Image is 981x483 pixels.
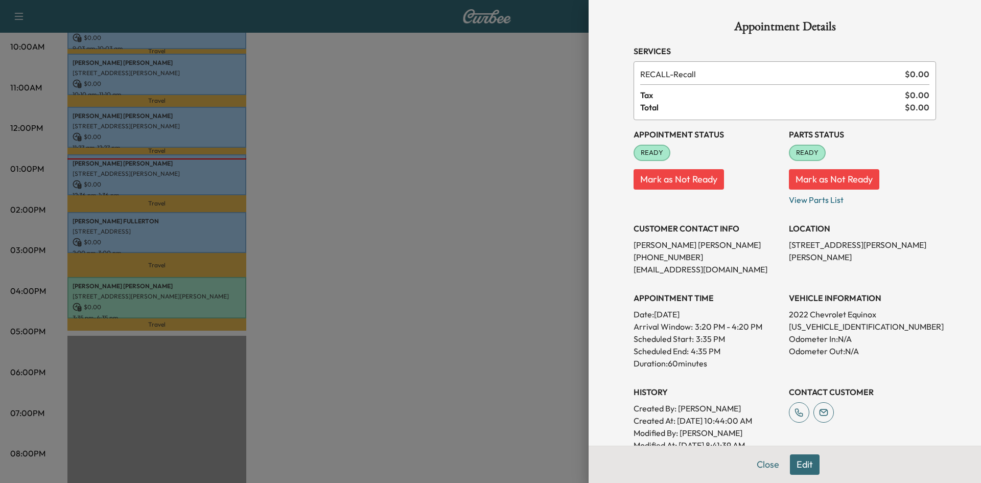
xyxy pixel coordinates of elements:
button: Close [750,454,786,475]
span: Total [640,101,905,113]
span: Tax [640,89,905,101]
p: Modified By : [PERSON_NAME] [634,427,781,439]
h3: CONTACT CUSTOMER [789,386,936,398]
button: Mark as Not Ready [634,169,724,190]
p: [PERSON_NAME] [PERSON_NAME] [634,239,781,251]
span: $ 0.00 [905,101,929,113]
p: [US_VEHICLE_IDENTIFICATION_NUMBER] [789,320,936,333]
p: Odometer Out: N/A [789,345,936,357]
p: Scheduled End: [634,345,689,357]
p: Date: [DATE] [634,308,781,320]
h3: VEHICLE INFORMATION [789,292,936,304]
span: READY [635,148,669,158]
span: 3:20 PM - 4:20 PM [695,320,762,333]
span: $ 0.00 [905,89,929,101]
p: View Parts List [789,190,936,206]
h3: LOCATION [789,222,936,235]
p: [STREET_ADDRESS][PERSON_NAME][PERSON_NAME] [789,239,936,263]
p: Modified At : [DATE] 8:41:39 AM [634,439,781,451]
h3: APPOINTMENT TIME [634,292,781,304]
p: 4:35 PM [691,345,720,357]
p: Duration: 60 minutes [634,357,781,370]
h3: Services [634,45,936,57]
p: 3:35 PM [696,333,725,345]
p: [PHONE_NUMBER] [634,251,781,263]
button: Edit [790,454,820,475]
h3: History [634,386,781,398]
p: [EMAIL_ADDRESS][DOMAIN_NAME] [634,263,781,275]
p: Odometer In: N/A [789,333,936,345]
h3: Appointment Status [634,128,781,141]
h1: Appointment Details [634,20,936,37]
p: Arrival Window: [634,320,781,333]
h3: CUSTOMER CONTACT INFO [634,222,781,235]
p: Created By : [PERSON_NAME] [634,402,781,415]
p: Created At : [DATE] 10:44:00 AM [634,415,781,427]
p: Scheduled Start: [634,333,694,345]
span: $ 0.00 [905,68,929,80]
button: Mark as Not Ready [789,169,879,190]
span: Recall [640,68,901,80]
span: READY [790,148,825,158]
p: 2022 Chevrolet Equinox [789,308,936,320]
h3: Parts Status [789,128,936,141]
